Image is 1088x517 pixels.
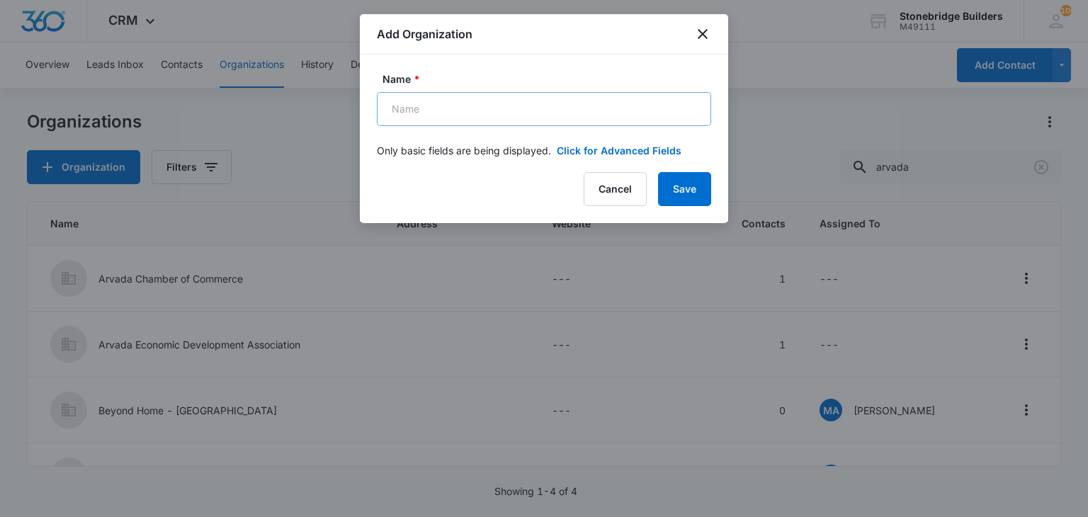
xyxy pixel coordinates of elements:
[382,72,717,86] label: Name
[658,172,711,206] button: Save
[694,25,711,42] button: close
[377,143,551,158] p: Only basic fields are being displayed.
[377,92,711,126] input: Name
[584,172,647,206] button: Cancel
[557,143,681,158] button: Click for Advanced Fields
[377,25,472,42] h1: Add Organization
